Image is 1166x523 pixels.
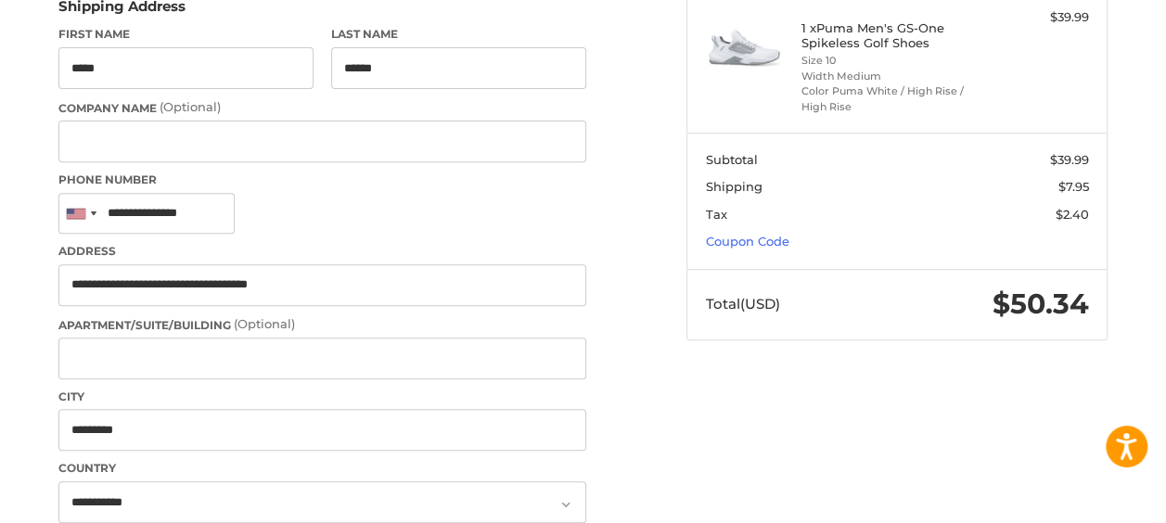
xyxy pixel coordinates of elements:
div: $39.99 [993,8,1088,27]
span: $39.99 [1050,152,1089,167]
li: Size 10 [801,53,989,69]
label: Address [58,243,586,260]
small: (Optional) [234,316,295,331]
label: Company Name [58,98,586,117]
span: $50.34 [993,287,1089,321]
span: Subtotal [706,152,758,167]
span: Tax [706,207,727,222]
h4: 1 x Puma Men's GS-One Spikeless Golf Shoes [801,20,989,51]
li: Color Puma White / High Rise / High Rise [801,83,989,114]
span: $7.95 [1058,179,1089,194]
small: (Optional) [160,99,221,114]
li: Width Medium [801,69,989,84]
label: Phone Number [58,172,586,188]
span: Shipping [706,179,762,194]
label: City [58,389,586,405]
label: Last Name [331,26,586,43]
iframe: Google Customer Reviews [1013,473,1166,523]
label: First Name [58,26,314,43]
a: Coupon Code [706,234,789,249]
span: $2.40 [1056,207,1089,222]
label: Country [58,460,586,477]
label: Apartment/Suite/Building [58,315,586,334]
div: United States: +1 [59,194,102,234]
span: Total (USD) [706,295,780,313]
